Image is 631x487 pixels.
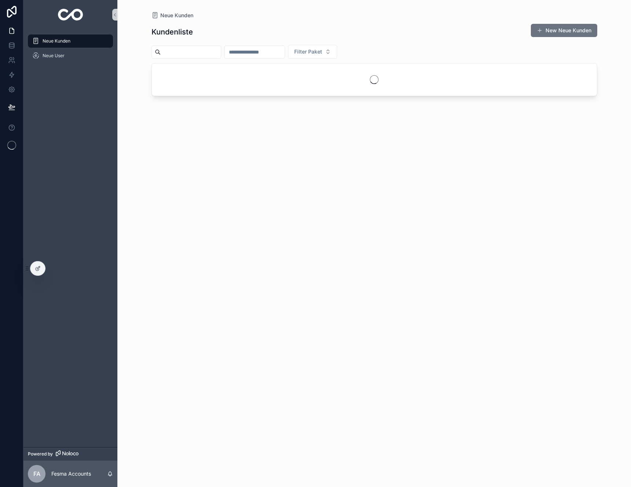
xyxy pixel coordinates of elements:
[288,45,337,59] button: Select Button
[33,469,40,478] span: FA
[531,24,597,37] button: New Neue Kunden
[43,53,65,59] span: Neue User
[152,27,193,37] h1: Kundenliste
[43,38,70,44] span: Neue Kunden
[51,470,91,477] p: Fesma Accounts
[28,34,113,48] a: Neue Kunden
[23,447,117,461] a: Powered by
[152,12,193,19] a: Neue Kunden
[294,48,322,55] span: Filter Paket
[23,29,117,72] div: scrollable content
[58,9,83,21] img: App logo
[28,49,113,62] a: Neue User
[160,12,193,19] span: Neue Kunden
[28,451,53,457] span: Powered by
